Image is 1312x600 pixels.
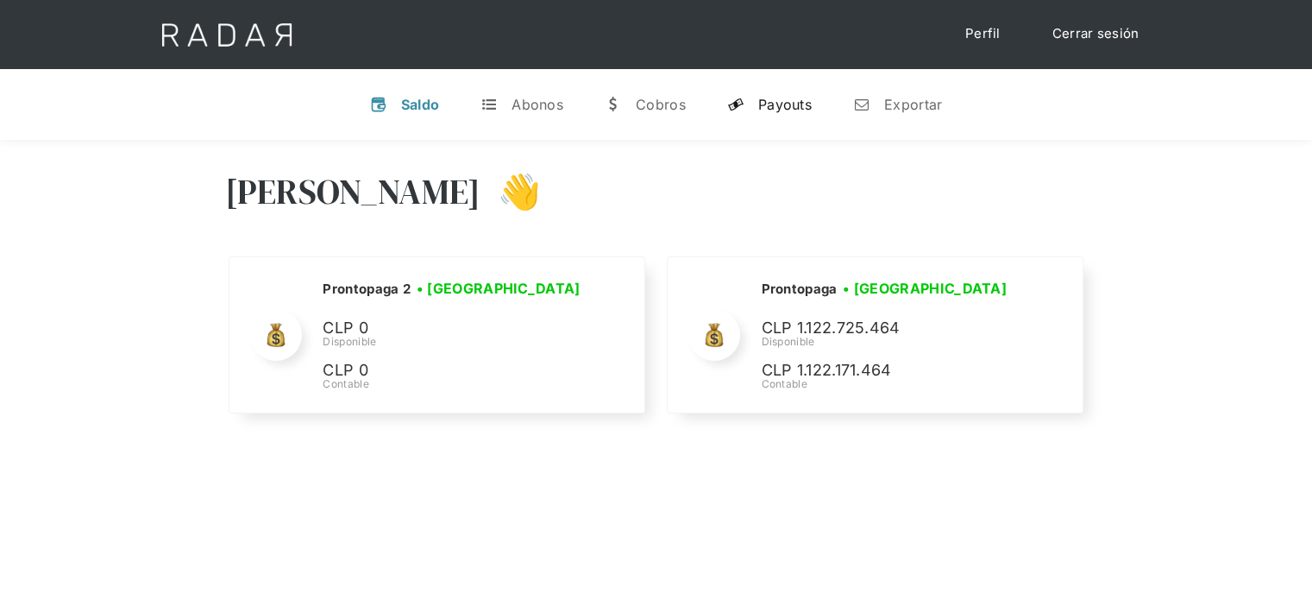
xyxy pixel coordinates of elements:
div: Abonos [512,96,563,113]
p: CLP 1.122.725.464 [761,316,1020,341]
div: v [370,96,387,113]
div: t [480,96,498,113]
p: CLP 1.122.171.464 [761,358,1020,383]
a: Cerrar sesión [1035,17,1157,51]
div: w [605,96,622,113]
div: y [727,96,744,113]
a: Perfil [948,17,1018,51]
div: Contable [323,376,586,392]
div: Cobros [636,96,686,113]
div: Contable [761,376,1020,392]
div: Exportar [884,96,942,113]
div: n [853,96,870,113]
div: Disponible [761,334,1020,350]
h3: • [GEOGRAPHIC_DATA] [843,278,1007,299]
p: CLP 0 [323,358,581,383]
div: Payouts [758,96,812,113]
div: Saldo [401,96,440,113]
p: CLP 0 [323,316,581,341]
h3: 👋 [480,170,541,213]
h2: Prontopaga 2 [323,281,411,298]
h3: • [GEOGRAPHIC_DATA] [417,278,581,299]
h3: [PERSON_NAME] [225,170,481,213]
h2: Prontopaga [761,281,837,298]
div: Disponible [323,334,586,350]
